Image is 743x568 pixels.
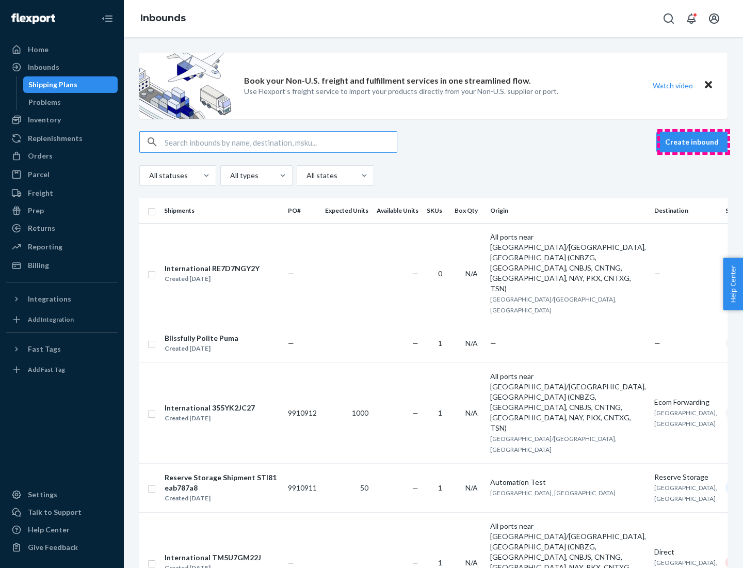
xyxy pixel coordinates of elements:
div: Created [DATE] [165,413,255,423]
div: International RE7D7NGY2Y [165,263,260,274]
span: — [288,269,294,278]
button: Open notifications [681,8,702,29]
div: Reserve Storage Shipment STI81eab787a8 [165,472,279,493]
th: Box Qty [450,198,486,223]
div: All ports near [GEOGRAPHIC_DATA]/[GEOGRAPHIC_DATA], [GEOGRAPHIC_DATA] (CNBZG, [GEOGRAPHIC_DATA], ... [490,371,646,433]
div: Created [DATE] [165,343,238,354]
button: Open Search Box [658,8,679,29]
th: Shipments [160,198,284,223]
div: International TM5U7GM22J [165,553,261,563]
button: Close Navigation [97,8,118,29]
td: 9910912 [284,362,321,463]
a: Parcel [6,166,118,183]
div: Returns [28,223,55,233]
a: Billing [6,257,118,274]
th: Origin [486,198,650,223]
div: Help Center [28,525,70,535]
div: Shipping Plans [28,80,77,90]
span: — [412,558,418,567]
input: Search inbounds by name, destination, msku... [165,132,397,152]
ol: breadcrumbs [132,4,194,34]
a: Inbounds [6,59,118,75]
span: 50 [360,483,368,492]
span: — [412,483,418,492]
a: Orders [6,148,118,164]
button: Give Feedback [6,539,118,556]
button: Fast Tags [6,341,118,357]
div: Inbounds [28,62,59,72]
th: Destination [650,198,721,223]
span: — [412,269,418,278]
div: Orders [28,151,53,161]
div: Created [DATE] [165,274,260,284]
div: Direct [654,547,717,557]
button: Integrations [6,291,118,307]
input: All types [229,170,230,181]
div: Fast Tags [28,344,61,354]
span: — [288,339,294,348]
button: Help Center [723,258,743,310]
span: N/A [465,408,478,417]
button: Create inbound [656,132,728,152]
div: Home [28,44,49,55]
a: Inventory [6,112,118,128]
span: — [412,339,418,348]
p: Book your Non-U.S. freight and fulfillment services in one streamlined flow. [244,75,531,87]
a: Freight [6,185,118,201]
span: N/A [465,339,478,348]
span: 1 [438,483,442,492]
div: Talk to Support [28,507,82,517]
div: Ecom Forwarding [654,397,717,407]
button: Watch video [646,78,700,93]
div: Blissfully Polite Puma [165,333,238,343]
div: All ports near [GEOGRAPHIC_DATA]/[GEOGRAPHIC_DATA], [GEOGRAPHIC_DATA] (CNBZG, [GEOGRAPHIC_DATA], ... [490,232,646,294]
span: 1 [438,408,442,417]
div: Prep [28,206,44,216]
span: [GEOGRAPHIC_DATA]/[GEOGRAPHIC_DATA], [GEOGRAPHIC_DATA] [490,435,617,453]
div: Reserve Storage [654,472,717,482]
span: [GEOGRAPHIC_DATA], [GEOGRAPHIC_DATA] [654,409,717,428]
div: Add Fast Tag [28,365,65,374]
a: Problems [23,94,118,111]
span: — [654,269,660,278]
div: Replenishments [28,133,83,144]
div: Integrations [28,294,71,304]
div: Parcel [28,169,50,180]
span: — [490,339,496,348]
span: N/A [465,269,478,278]
div: Reporting [28,242,62,252]
div: Problems [28,97,61,107]
span: 1 [438,339,442,348]
input: All statuses [148,170,149,181]
p: Use Flexport’s freight service to import your products directly from your Non-U.S. supplier or port. [244,86,558,97]
a: Reporting [6,239,118,255]
th: Expected Units [321,198,373,223]
button: Open account menu [704,8,724,29]
button: Close [702,78,715,93]
span: 1000 [352,408,368,417]
div: International 355YK2JC27 [165,403,255,413]
th: PO# [284,198,321,223]
span: — [288,558,294,567]
a: Inbounds [140,12,186,24]
a: Shipping Plans [23,76,118,93]
th: Available Units [373,198,423,223]
span: — [654,339,660,348]
div: Automation Test [490,477,646,487]
div: Billing [28,260,49,271]
span: [GEOGRAPHIC_DATA], [GEOGRAPHIC_DATA] [654,484,717,502]
a: Home [6,41,118,58]
span: [GEOGRAPHIC_DATA]/[GEOGRAPHIC_DATA], [GEOGRAPHIC_DATA] [490,295,617,314]
a: Replenishments [6,130,118,147]
span: N/A [465,558,478,567]
input: All states [305,170,306,181]
a: Talk to Support [6,504,118,520]
div: Freight [28,188,53,198]
div: Inventory [28,115,61,125]
a: Prep [6,202,118,219]
div: Created [DATE] [165,493,279,503]
div: Settings [28,490,57,500]
span: 1 [438,558,442,567]
span: 0 [438,269,442,278]
a: Returns [6,220,118,236]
